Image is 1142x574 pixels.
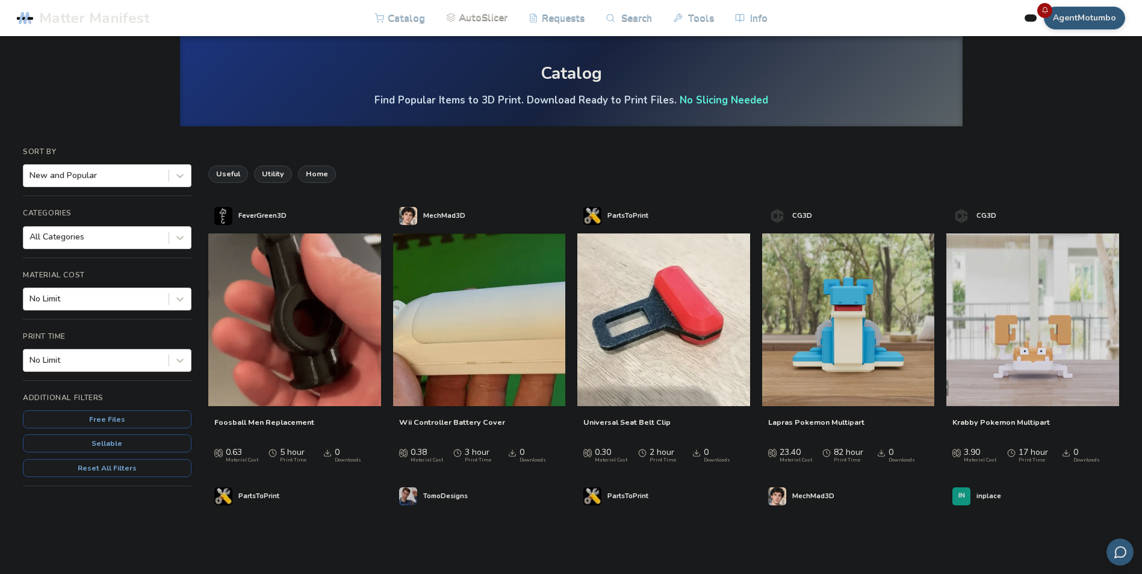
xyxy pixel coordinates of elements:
button: home [298,165,336,182]
div: Catalog [541,64,602,83]
span: Downloads [1062,448,1070,457]
a: PartsToPrint's profilePartsToPrint [577,481,654,511]
div: 0.63 [226,448,258,463]
h4: Sort By [23,147,191,156]
div: 0 [335,448,361,463]
span: Average Print Time [1007,448,1016,457]
button: Send feedback via email [1106,539,1134,566]
img: MechMad3D's profile [399,207,417,225]
div: Print Time [280,457,306,463]
span: Krabby Pokemon Multipart [952,418,1050,436]
span: Downloads [877,448,886,457]
span: Average Cost [214,448,223,457]
p: inplace [976,490,1001,502]
div: Material Cost [595,457,627,463]
h4: Categories [23,209,191,217]
h4: Print Time [23,332,191,341]
a: MechMad3D's profileMechMad3D [393,201,471,231]
div: 0 [889,448,915,463]
span: Downloads [692,448,701,457]
a: Foosball Men Replacement [214,418,314,436]
div: 3 hour [465,448,491,463]
div: 17 hour [1019,448,1048,463]
div: Material Cost [780,457,812,463]
button: utility [254,165,292,182]
input: New and Popular [29,171,32,181]
p: PartsToPrint [238,490,279,502]
a: PartsToPrint's profilePartsToPrint [577,201,654,231]
div: 82 hour [834,448,863,463]
div: Downloads [1073,457,1100,463]
a: MechMad3D's profileMechMad3D [762,481,840,511]
div: 0 [704,448,730,463]
span: IN [958,492,965,500]
button: Sellable [23,434,191,452]
a: Lapras Pokemon Multipart [768,418,864,436]
img: FeverGreen3D's profile [214,207,232,225]
p: MechMad3D [792,490,834,502]
a: PartsToPrint's profilePartsToPrint [208,481,285,511]
div: 3.90 [964,448,996,463]
button: Reset All Filters [23,459,191,477]
div: Material Cost [226,457,258,463]
p: CG3D [976,209,996,222]
div: 0 [520,448,546,463]
img: CG3D's profile [768,207,786,225]
div: Print Time [834,457,860,463]
input: No Limit [29,294,32,304]
div: 23.40 [780,448,812,463]
div: Material Cost [411,457,443,463]
p: FeverGreen3D [238,209,287,222]
a: CG3D's profileCG3D [946,201,1002,231]
div: Print Time [465,457,491,463]
a: No Slicing Needed [680,93,768,107]
span: Average Cost [399,448,408,457]
span: Average Print Time [822,448,831,457]
span: Downloads [508,448,517,457]
span: Matter Manifest [39,10,149,26]
span: Average Cost [583,448,592,457]
div: 0 [1073,448,1100,463]
div: Downloads [704,457,730,463]
a: Wii Controller Battery Cover [399,418,505,436]
img: PartsToPrint's profile [583,207,601,225]
img: PartsToPrint's profile [214,487,232,505]
img: MechMad3D's profile [768,487,786,505]
p: MechMad3D [423,209,465,222]
button: useful [208,165,248,182]
div: Print Time [650,457,676,463]
a: TomoDesigns's profileTomoDesigns [393,481,474,511]
div: Downloads [335,457,361,463]
h4: Additional Filters [23,393,191,402]
span: Average Cost [768,448,777,457]
p: PartsToPrint [607,209,648,222]
div: Print Time [1019,457,1045,463]
div: 0.38 [411,448,443,463]
div: 0.30 [595,448,627,463]
h4: Material Cost [23,271,191,279]
div: 2 hour [650,448,676,463]
img: CG3D's profile [952,207,970,225]
input: No Limit [29,356,32,365]
span: Average Cost [952,448,961,457]
img: TomoDesigns's profile [399,487,417,505]
div: Downloads [520,457,546,463]
p: CG3D [792,209,812,222]
button: AgentMotumbo [1044,7,1125,29]
div: Downloads [889,457,915,463]
input: All Categories [29,232,32,242]
div: 5 hour [280,448,306,463]
h4: Find Popular Items to 3D Print. Download Ready to Print Files. [374,93,768,107]
img: PartsToPrint's profile [583,487,601,505]
a: CG3D's profileCG3D [762,201,818,231]
span: Downloads [323,448,332,457]
a: Universal Seat Belt Clip [583,418,671,436]
p: PartsToPrint [607,490,648,502]
button: Free Files [23,410,191,428]
span: Average Print Time [268,448,277,457]
span: Average Print Time [638,448,647,457]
